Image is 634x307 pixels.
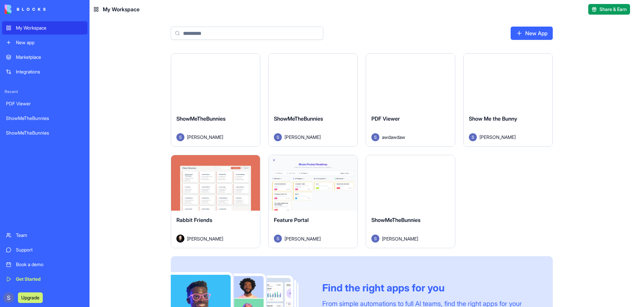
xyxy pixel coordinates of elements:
[176,217,212,223] span: Rabbit Friends
[2,272,88,286] a: Get Started
[18,294,43,301] a: Upgrade
[16,261,84,268] div: Book a demo
[268,53,358,147] a: ShowMeTheBunniesAvatar[PERSON_NAME]
[176,115,225,122] span: ShowMeTheBunnies
[2,89,88,94] span: Recent
[285,235,321,242] span: [PERSON_NAME]
[2,65,88,78] a: Integrations
[176,133,184,141] img: Avatar
[6,130,84,136] div: ShowMeTheBunnies
[382,134,405,141] span: awdawdaw
[274,235,282,243] img: Avatar
[16,68,84,75] div: Integrations
[6,115,84,122] div: ShowMeTheBunnies
[6,100,84,107] div: PDF Viewer
[600,6,627,13] span: Share & Earn
[187,134,223,141] span: [PERSON_NAME]
[371,133,379,141] img: Avatar
[511,27,553,40] a: New App
[274,217,309,223] span: Feature Portal
[5,5,46,14] img: logo
[2,243,88,256] a: Support
[2,126,88,140] a: ShowMeTheBunnies
[285,134,321,141] span: [PERSON_NAME]
[469,133,477,141] img: Avatar
[322,282,537,294] div: Find the right apps for you
[2,36,88,49] a: New app
[103,5,140,13] span: My Workspace
[18,292,43,303] button: Upgrade
[16,54,84,60] div: Marketplace
[2,97,88,110] a: PDF Viewer
[2,258,88,271] a: Book a demo
[2,229,88,242] a: Team
[16,232,84,239] div: Team
[187,235,223,242] span: [PERSON_NAME]
[371,115,400,122] span: PDF Viewer
[2,51,88,64] a: Marketplace
[469,115,517,122] span: Show Me the Bunny
[16,276,84,282] div: Get Started
[16,247,84,253] div: Support
[274,115,323,122] span: ShowMeTheBunnies
[371,235,379,243] img: Avatar
[371,217,420,223] span: ShowMeTheBunnies
[171,155,260,249] a: Rabbit FriendsAvatar[PERSON_NAME]
[268,155,358,249] a: Feature PortalAvatar[PERSON_NAME]
[3,292,14,303] img: ACg8ocJg4p_dPqjhSL03u1SIVTGQdpy5AIiJU7nt3TQW-L-gyDNKzg=s96-c
[588,4,630,15] button: Share & Earn
[16,39,84,46] div: New app
[171,53,260,147] a: ShowMeTheBunniesAvatar[PERSON_NAME]
[479,134,516,141] span: [PERSON_NAME]
[366,53,455,147] a: PDF ViewerAvatarawdawdaw
[176,235,184,243] img: Avatar
[463,53,553,147] a: Show Me the BunnyAvatar[PERSON_NAME]
[366,155,455,249] a: ShowMeTheBunniesAvatar[PERSON_NAME]
[2,112,88,125] a: ShowMeTheBunnies
[2,21,88,35] a: My Workspace
[382,235,418,242] span: [PERSON_NAME]
[16,25,84,31] div: My Workspace
[274,133,282,141] img: Avatar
